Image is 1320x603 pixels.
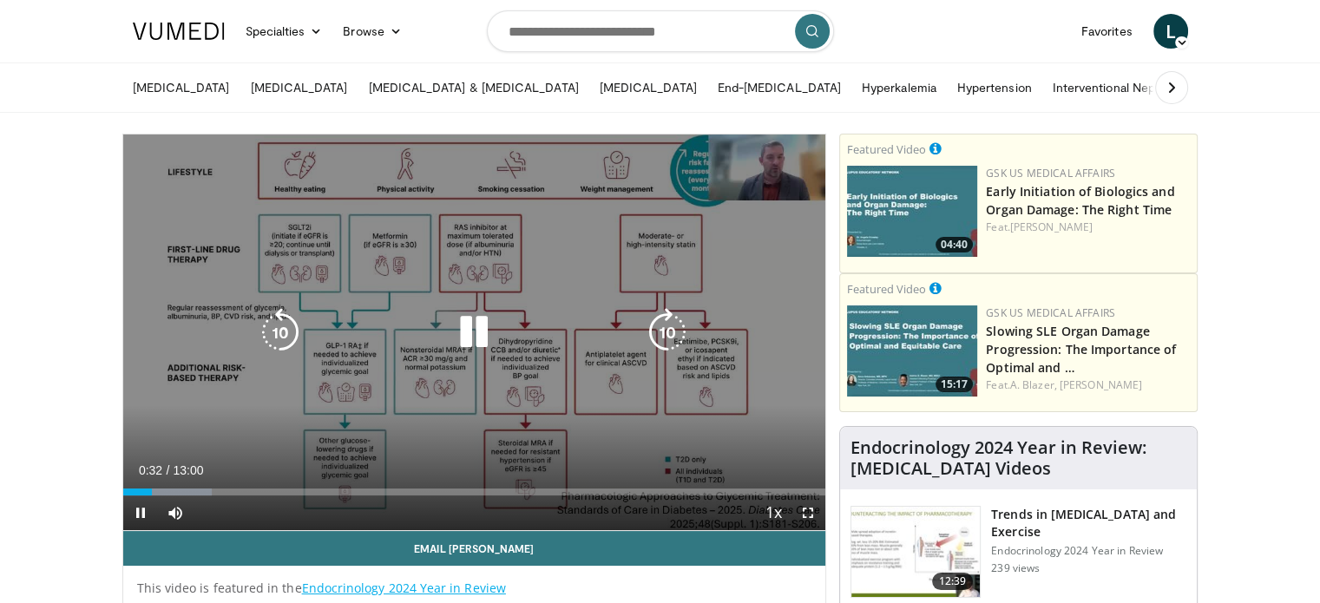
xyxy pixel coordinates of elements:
[991,561,1040,575] p: 239 views
[123,495,158,530] button: Pause
[851,70,947,105] a: Hyperkalemia
[123,531,826,566] a: Email [PERSON_NAME]
[847,166,977,257] a: 04:40
[986,305,1115,320] a: GSK US Medical Affairs
[986,323,1176,376] a: Slowing SLE Organ Damage Progression: The Importance of Optimal and …
[991,506,1186,541] h3: Trends in [MEDICAL_DATA] and Exercise
[986,166,1115,180] a: GSK US Medical Affairs
[358,70,588,105] a: [MEDICAL_DATA] & [MEDICAL_DATA]
[847,166,977,257] img: b4d418dc-94e0-46e0-a7ce-92c3a6187fbe.png.150x105_q85_crop-smart_upscale.jpg
[847,305,977,397] img: dff207f3-9236-4a51-a237-9c7125d9f9ab.png.150x105_q85_crop-smart_upscale.jpg
[936,237,973,252] span: 04:40
[847,281,926,297] small: Featured Video
[123,488,826,495] div: Progress Bar
[1010,220,1093,234] a: [PERSON_NAME]
[167,463,170,477] span: /
[302,580,506,596] a: Endocrinology 2024 Year in Review
[756,495,791,530] button: Playback Rate
[1042,70,1207,105] a: Interventional Nephrology
[707,70,851,105] a: End-[MEDICAL_DATA]
[932,573,974,590] span: 12:39
[1060,377,1142,392] a: [PERSON_NAME]
[589,70,707,105] a: [MEDICAL_DATA]
[235,14,333,49] a: Specialties
[487,10,834,52] input: Search topics, interventions
[947,70,1042,105] a: Hypertension
[850,437,1186,479] h4: Endocrinology 2024 Year in Review: [MEDICAL_DATA] Videos
[847,305,977,397] a: 15:17
[332,14,412,49] a: Browse
[240,70,358,105] a: [MEDICAL_DATA]
[936,377,973,392] span: 15:17
[847,141,926,157] small: Featured Video
[986,220,1190,235] div: Feat.
[137,580,812,597] p: This video is featured in the
[850,506,1186,598] a: 12:39 Trends in [MEDICAL_DATA] and Exercise Endocrinology 2024 Year in Review 239 views
[158,495,193,530] button: Mute
[173,463,203,477] span: 13:00
[122,70,240,105] a: [MEDICAL_DATA]
[139,463,162,477] span: 0:32
[1010,377,1057,392] a: A. Blazer,
[1071,14,1143,49] a: Favorites
[986,377,1190,393] div: Feat.
[991,544,1186,558] p: Endocrinology 2024 Year in Review
[851,507,980,597] img: 246990b5-c4c2-40f8-8a45-5ba11c19498c.150x105_q85_crop-smart_upscale.jpg
[1153,14,1188,49] a: L
[791,495,825,530] button: Fullscreen
[133,23,225,40] img: VuMedi Logo
[123,134,826,531] video-js: Video Player
[986,183,1174,218] a: Early Initiation of Biologics and Organ Damage: The Right Time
